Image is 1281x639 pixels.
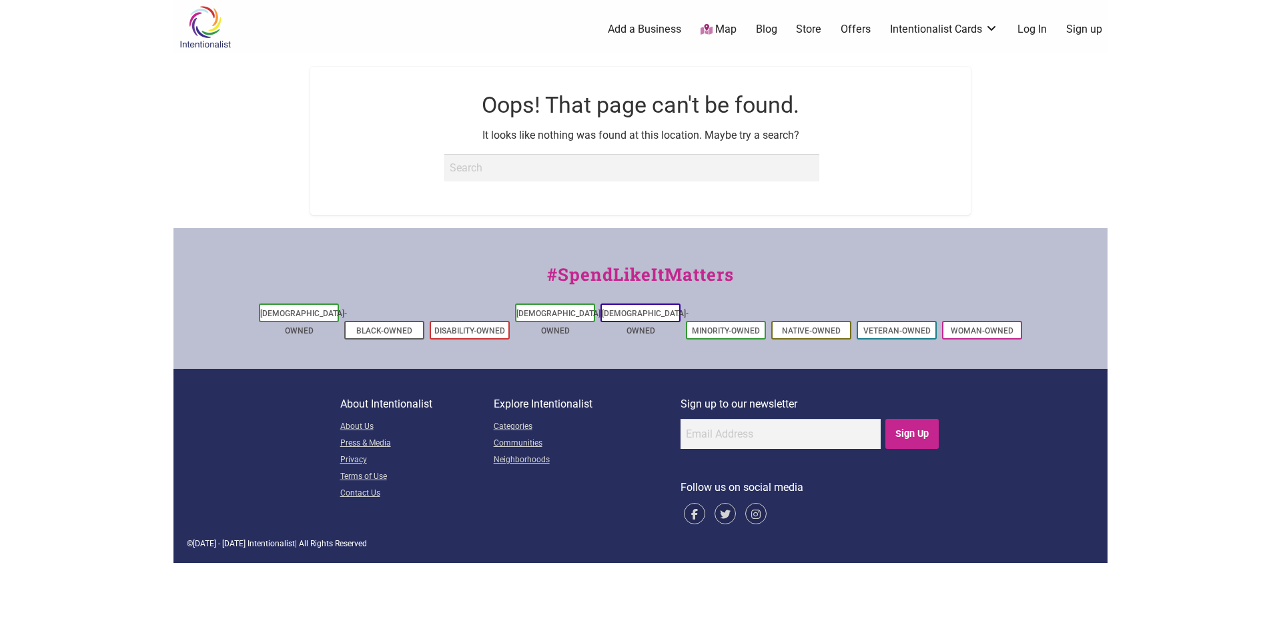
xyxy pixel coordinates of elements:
a: Veteran-Owned [863,326,931,336]
a: Native-Owned [782,326,841,336]
a: Contact Us [340,486,494,502]
a: Press & Media [340,436,494,452]
a: Blog [756,22,777,37]
a: [DEMOGRAPHIC_DATA]-Owned [516,309,603,336]
span: [DATE] - [DATE] [193,539,246,548]
p: About Intentionalist [340,396,494,413]
a: Log In [1017,22,1047,37]
input: Sign Up [885,419,939,449]
a: Communities [494,436,681,452]
span: Intentionalist [248,539,295,548]
a: Add a Business [608,22,681,37]
a: Black-Owned [356,326,412,336]
a: Disability-Owned [434,326,505,336]
p: Sign up to our newsletter [681,396,941,413]
a: About Us [340,419,494,436]
a: Categories [494,419,681,436]
img: Intentionalist [173,5,237,49]
div: #SpendLikeItMatters [173,261,1108,301]
a: Sign up [1066,22,1102,37]
a: Woman-Owned [951,326,1013,336]
a: [DEMOGRAPHIC_DATA]-Owned [260,309,347,336]
a: Store [796,22,821,37]
input: Search [444,154,819,181]
h1: Oops! That page can't be found. [346,89,935,121]
a: Map [701,22,737,37]
a: Intentionalist Cards [890,22,998,37]
p: Follow us on social media [681,479,941,496]
a: Neighborhoods [494,452,681,469]
p: Explore Intentionalist [494,396,681,413]
input: Email Address [681,419,881,449]
p: It looks like nothing was found at this location. Maybe try a search? [346,127,935,144]
a: Privacy [340,452,494,469]
a: Terms of Use [340,469,494,486]
div: © | All Rights Reserved [187,538,1094,550]
a: Minority-Owned [692,326,760,336]
a: Offers [841,22,871,37]
a: [DEMOGRAPHIC_DATA]-Owned [602,309,689,336]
